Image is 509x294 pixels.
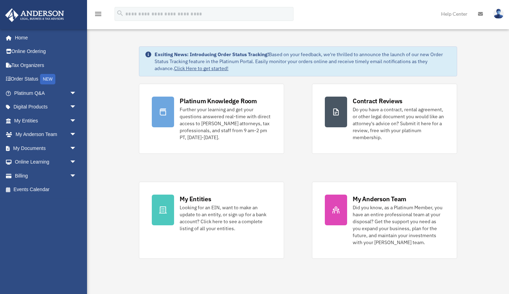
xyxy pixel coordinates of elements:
a: My Anderson Team Did you know, as a Platinum Member, you have an entire professional team at your... [312,182,457,259]
div: Looking for an EIN, want to make an update to an entity, or sign up for a bank account? Click her... [180,204,271,232]
img: User Pic [493,9,504,19]
div: Platinum Knowledge Room [180,97,257,105]
i: search [116,9,124,17]
a: Billingarrow_drop_down [5,169,87,183]
a: Platinum Knowledge Room Further your learning and get your questions answered real-time with dire... [139,84,284,154]
span: arrow_drop_down [70,141,84,156]
strong: Exciting News: Introducing Order Status Tracking! [155,51,269,58]
a: Order StatusNEW [5,72,87,86]
span: arrow_drop_down [70,114,84,128]
span: arrow_drop_down [70,128,84,142]
div: Did you know, as a Platinum Member, you have an entire professional team at your disposal? Get th... [353,204,444,246]
div: Based on your feedback, we're thrilled to announce the launch of our new Order Status Tracking fe... [155,51,451,72]
a: menu [94,12,102,18]
a: My Entitiesarrow_drop_down [5,114,87,128]
span: arrow_drop_down [70,155,84,169]
span: arrow_drop_down [70,100,84,114]
div: My Entities [180,195,211,203]
a: My Anderson Teamarrow_drop_down [5,128,87,142]
a: Tax Organizers [5,58,87,72]
div: NEW [40,74,55,84]
a: Online Ordering [5,45,87,59]
span: arrow_drop_down [70,169,84,183]
a: Click Here to get started! [174,65,228,71]
div: Do you have a contract, rental agreement, or other legal document you would like an attorney's ad... [353,106,444,141]
span: arrow_drop_down [70,86,84,100]
a: My Entities Looking for an EIN, want to make an update to an entity, or sign up for a bank accoun... [139,182,284,259]
img: Anderson Advisors Platinum Portal [3,8,66,22]
a: Home [5,31,84,45]
a: Contract Reviews Do you have a contract, rental agreement, or other legal document you would like... [312,84,457,154]
i: menu [94,10,102,18]
a: My Documentsarrow_drop_down [5,141,87,155]
div: My Anderson Team [353,195,406,203]
a: Online Learningarrow_drop_down [5,155,87,169]
a: Platinum Q&Aarrow_drop_down [5,86,87,100]
div: Contract Reviews [353,97,402,105]
a: Events Calendar [5,183,87,197]
div: Further your learning and get your questions answered real-time with direct access to [PERSON_NAM... [180,106,271,141]
a: Digital Productsarrow_drop_down [5,100,87,114]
